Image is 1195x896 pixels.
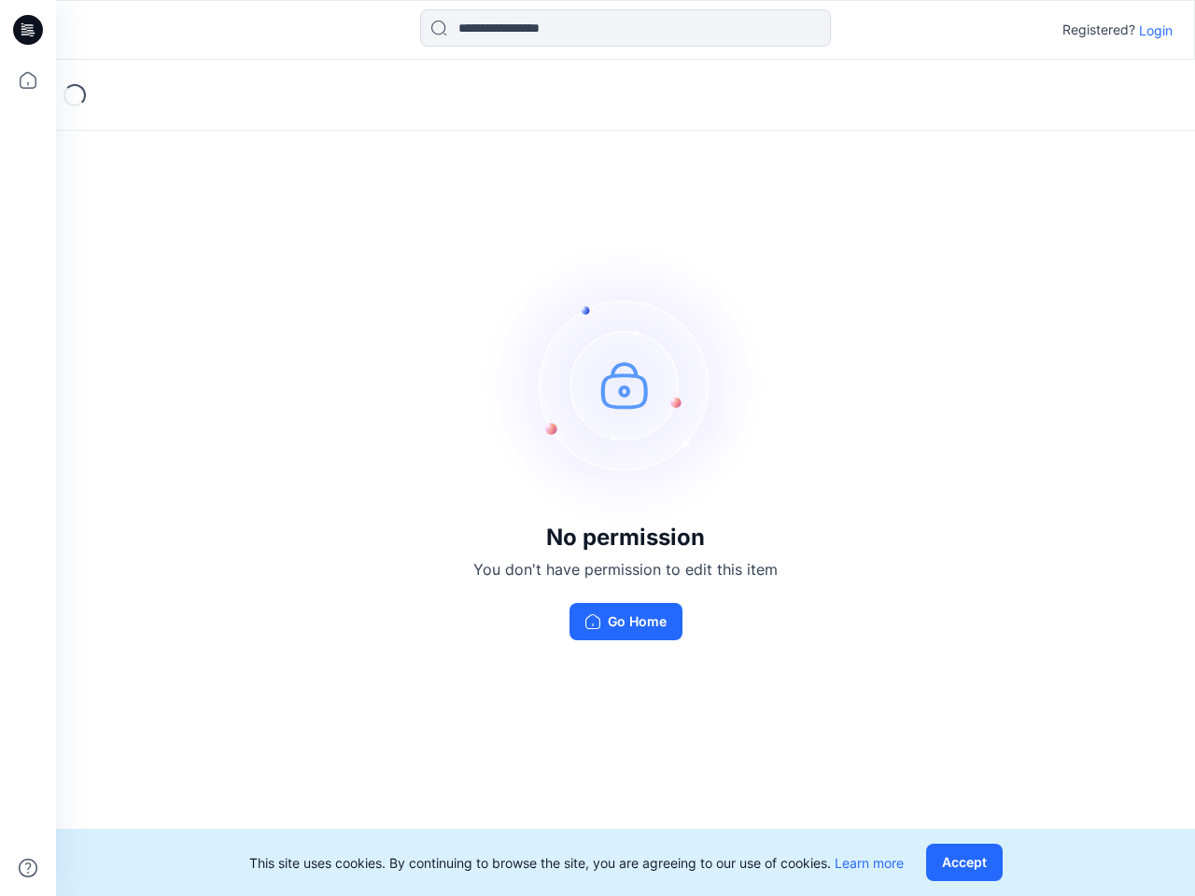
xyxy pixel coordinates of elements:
[249,853,904,873] p: This site uses cookies. By continuing to browse the site, you are agreeing to our use of cookies.
[569,603,682,640] button: Go Home
[473,525,778,551] h3: No permission
[835,855,904,871] a: Learn more
[473,558,778,581] p: You don't have permission to edit this item
[485,245,766,525] img: no-perm.svg
[926,844,1003,881] button: Accept
[1139,21,1173,40] p: Login
[1062,19,1135,41] p: Registered?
